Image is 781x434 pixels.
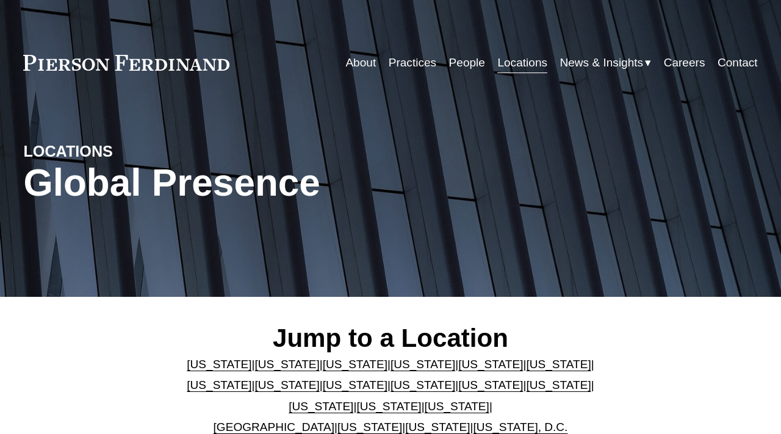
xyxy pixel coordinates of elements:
a: [US_STATE] [425,400,489,413]
span: News & Insights [560,52,643,73]
a: folder dropdown [560,51,651,74]
a: [GEOGRAPHIC_DATA] [214,421,334,433]
a: [US_STATE] [526,379,591,391]
a: People [449,51,485,74]
a: [US_STATE] [458,358,523,371]
a: Contact [718,51,758,74]
a: [US_STATE] [405,421,470,433]
h1: Global Presence [23,161,513,204]
a: [US_STATE] [255,358,320,371]
a: Locations [497,51,547,74]
a: [US_STATE] [458,379,523,391]
h2: Jump to a Location [176,322,605,354]
a: [US_STATE] [255,379,320,391]
a: [US_STATE] [356,400,421,413]
a: [US_STATE], D.C. [473,421,567,433]
a: [US_STATE] [187,358,251,371]
a: Practices [389,51,436,74]
a: [US_STATE] [390,379,455,391]
a: [US_STATE] [187,379,251,391]
a: About [345,51,376,74]
a: Careers [664,51,705,74]
a: [US_STATE] [526,358,591,371]
a: [US_STATE] [323,379,387,391]
a: [US_STATE] [337,421,402,433]
a: [US_STATE] [289,400,353,413]
h4: LOCATIONS [23,141,207,161]
a: [US_STATE] [323,358,387,371]
a: [US_STATE] [390,358,455,371]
